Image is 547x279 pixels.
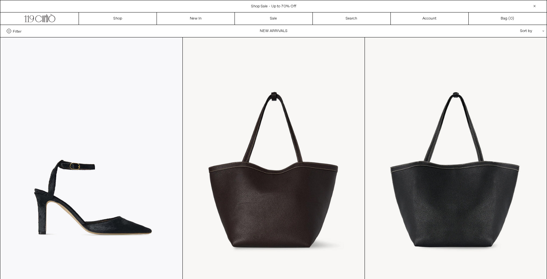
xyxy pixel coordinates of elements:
span: 0 [510,16,512,21]
span: ) [510,16,514,21]
a: New In [157,12,235,25]
a: Sale [235,12,313,25]
span: Filter [13,29,21,33]
div: Sort by [483,25,540,37]
a: Search [313,12,391,25]
a: Shop Sale - Up to 70% Off [251,4,296,9]
a: Shop [79,12,157,25]
a: Bag () [469,12,547,25]
a: Account [391,12,469,25]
